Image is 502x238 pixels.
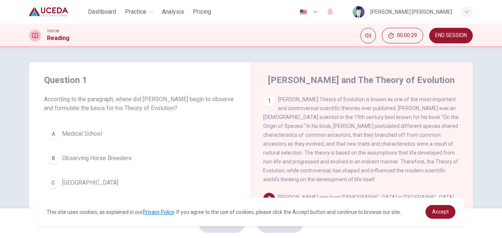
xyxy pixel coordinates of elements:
[432,209,449,215] span: Accept
[44,74,236,86] h4: Question 1
[370,7,452,16] div: [PERSON_NAME] [PERSON_NAME]
[47,128,59,140] div: A
[62,178,118,187] span: [GEOGRAPHIC_DATA]
[62,129,102,138] span: Medical School
[47,209,401,215] span: This site uses cookies, as explained in our . If you agree to the use of cookies, please click th...
[47,29,59,34] span: TOEFL®
[85,5,119,19] button: Dashboard
[190,5,214,19] button: Pricing
[44,125,236,143] button: AMedical School
[122,5,156,19] button: Practice
[44,95,236,113] span: According to the paragraph, where did [PERSON_NAME] begin to observe and formulate the basis for ...
[62,154,132,163] span: Observing Horse Breeders
[353,6,364,18] img: Profile picture
[360,28,376,43] div: Mute
[38,198,464,226] div: cookieconsent
[429,28,473,43] button: END SESSION
[29,4,85,19] a: Uceda logo
[143,209,174,215] a: Privacy Policy
[397,33,417,39] span: 00:00:29
[47,152,59,164] div: B
[88,7,116,16] span: Dashboard
[268,74,455,86] h4: [PERSON_NAME] and The Theory of Evolution
[125,7,146,16] span: Practice
[193,7,211,16] span: Pricing
[435,33,467,39] span: END SESSION
[263,96,459,182] span: [PERSON_NAME] Theory of Evolution is known as one of the most important and controversial scienti...
[44,173,236,192] button: C[GEOGRAPHIC_DATA]
[162,7,184,16] span: Analysis
[299,9,308,15] img: en
[47,177,59,189] div: C
[29,4,68,19] img: Uceda logo
[44,149,236,168] button: BObserving Horse Breeders
[382,28,423,43] button: 00:00:29
[263,193,275,205] div: 2
[159,5,187,19] button: Analysis
[382,28,423,43] div: Hide
[263,95,275,107] div: 1
[47,34,69,43] h1: Reading
[425,205,455,219] a: dismiss cookie message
